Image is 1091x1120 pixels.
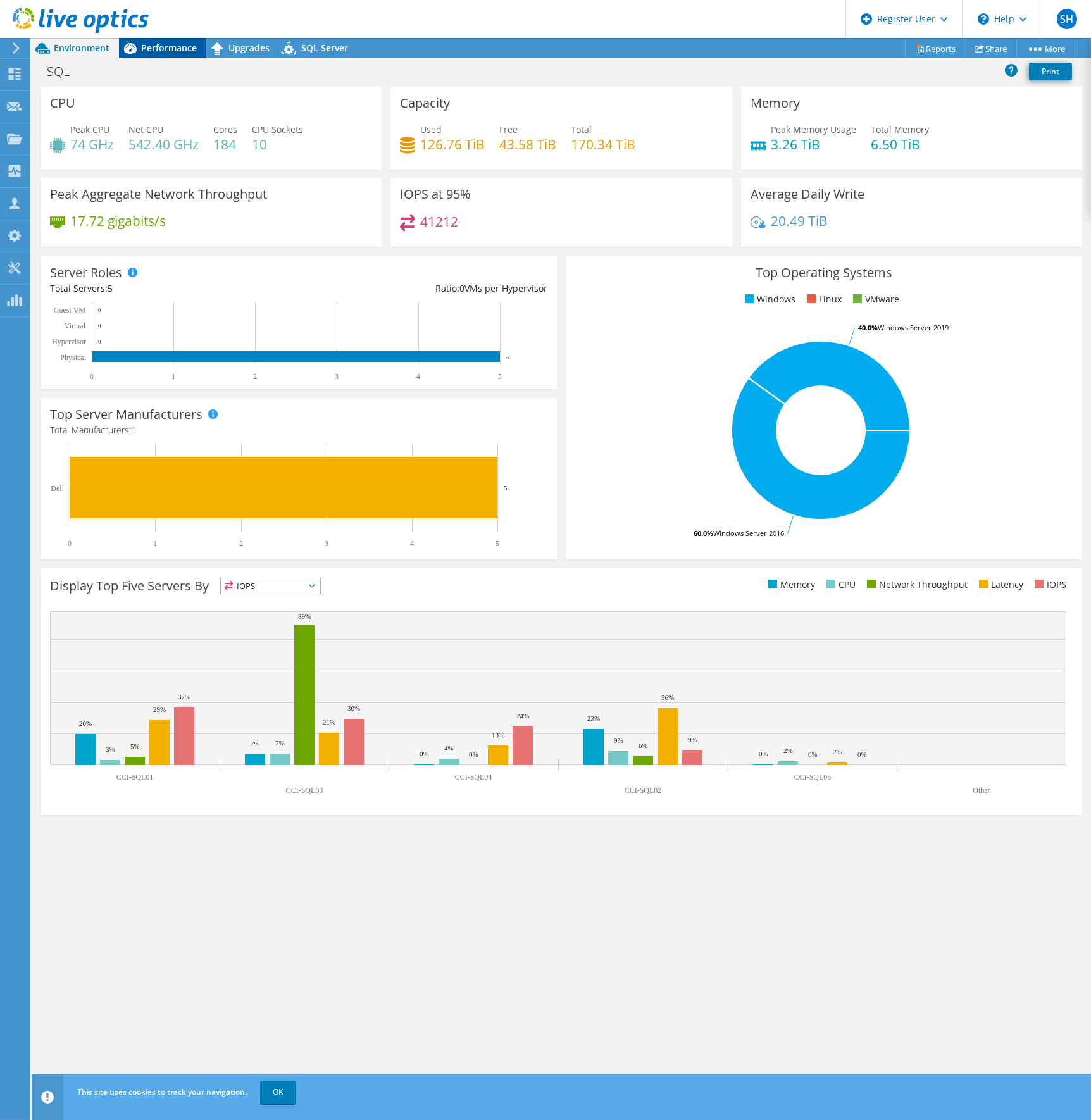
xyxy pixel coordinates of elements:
[751,96,800,110] h3: Memory
[804,292,842,306] li: Linux
[850,292,899,306] li: VMware
[416,372,420,381] text: 4
[50,266,122,280] h3: Server Roles
[978,13,989,25] svg: \n
[153,706,166,713] text: 29%
[499,137,556,151] h4: 43.58 TiB
[614,737,623,744] text: 9%
[400,96,450,110] h3: Capacity
[492,731,504,738] text: 13%
[298,613,311,620] text: 89%
[713,528,784,538] tspan: Windows Server 2016
[128,123,163,135] span: Net CPU
[410,539,414,548] text: 4
[499,123,518,135] span: Free
[106,745,115,753] text: 3%
[286,786,323,795] text: CCI-SQL03
[459,282,464,294] span: 0
[52,337,86,346] text: Hypervisor
[252,137,303,151] h4: 10
[171,372,175,381] text: 1
[765,578,815,592] li: Memory
[905,39,966,58] a: Reports
[251,740,260,747] text: 7%
[50,408,203,421] h3: Top Server Manufacturers
[141,42,197,54] span: Performance
[50,187,267,201] h3: Peak Aggregate Network Throughput
[858,323,878,332] tspan: 40.0%
[41,65,89,78] h1: SQL
[1032,578,1066,592] li: IOPS
[571,137,635,151] h4: 170.34 TiB
[50,282,299,296] div: Total Servers:
[98,339,101,345] text: 0
[213,123,237,135] span: Cores
[771,123,856,135] span: Peak Memory Usage
[742,292,795,306] li: Windows
[965,39,1017,58] a: Share
[228,42,270,54] span: Upgrades
[420,137,485,151] h4: 126.76 TiB
[54,42,109,54] span: Environment
[871,123,929,135] span: Total Memory
[1016,39,1075,58] a: More
[323,718,335,726] text: 21%
[54,306,85,314] text: Guest VM
[213,137,237,151] h4: 184
[108,282,113,294] span: 5
[498,372,502,381] text: 5
[496,539,499,548] text: 5
[694,528,713,538] tspan: 60.0%
[976,578,1023,592] li: Latency
[260,1081,296,1104] a: OK
[79,719,92,727] text: 20%
[335,372,339,381] text: 3
[771,214,828,228] h4: 20.49 TiB
[65,321,86,330] text: Virtual
[301,42,348,54] span: SQL Server
[506,354,509,361] text: 5
[759,750,768,757] text: 0%
[77,1086,247,1097] span: This site uses cookies to track your navigation.
[871,137,929,151] h4: 6.50 TiB
[661,694,674,701] text: 36%
[688,736,697,744] text: 9%
[98,323,101,329] text: 0
[90,372,94,381] text: 0
[420,750,429,757] text: 0%
[70,137,114,151] h4: 74 GHz
[823,578,856,592] li: CPU
[587,714,600,722] text: 23%
[116,773,154,781] text: CCI-SQL01
[275,739,285,747] text: 7%
[70,214,166,228] h4: 17.72 gigabits/s
[60,353,86,362] text: Physical
[444,744,454,752] text: 4%
[794,773,832,781] text: CCI-SQL05
[347,704,360,712] text: 30%
[878,323,949,332] tspan: Windows Server 2019
[751,187,864,201] h3: Average Daily Write
[625,786,662,795] text: CCI-SQL02
[98,307,101,313] text: 0
[1029,63,1072,80] a: Print
[50,96,75,110] h3: CPU
[178,693,190,700] text: 37%
[571,123,592,135] span: Total
[504,484,508,492] text: 5
[221,578,320,594] span: IOPS
[131,424,136,436] span: 1
[252,123,303,135] span: CPU Sockets
[420,123,442,135] span: Used
[857,750,867,758] text: 0%
[400,187,471,201] h3: IOPS at 95%
[833,748,842,756] text: 2%
[639,742,648,749] text: 6%
[68,539,72,548] text: 0
[783,747,793,754] text: 2%
[51,484,64,493] text: Dell
[253,372,257,381] text: 2
[239,539,243,548] text: 2
[128,137,199,151] h4: 542.40 GHz
[130,742,140,750] text: 5%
